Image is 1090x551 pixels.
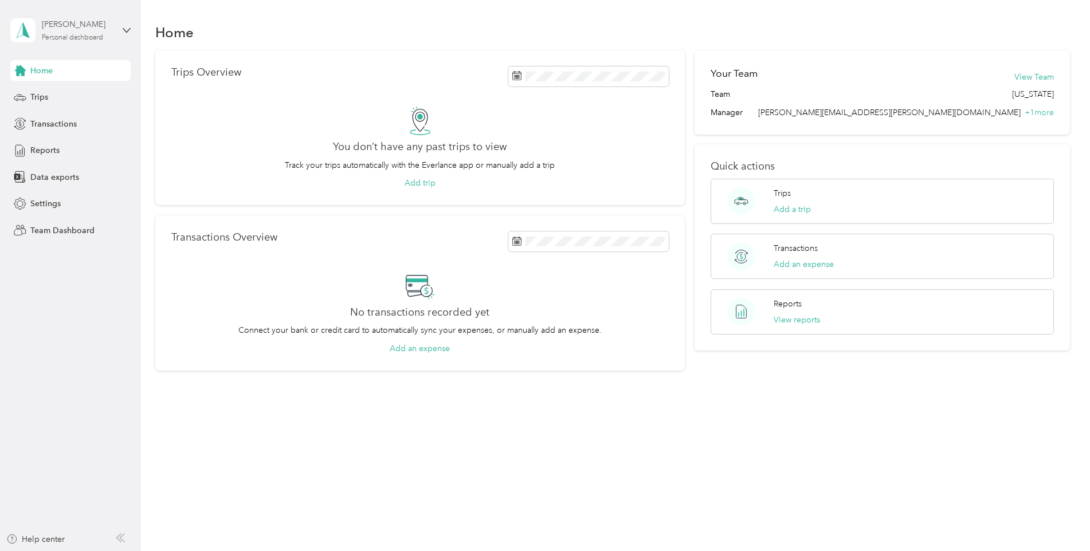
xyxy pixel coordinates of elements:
button: View reports [774,314,820,326]
h2: Your Team [711,66,758,81]
button: Add trip [405,177,436,189]
span: Home [30,65,53,77]
button: Add an expense [774,258,834,270]
div: [PERSON_NAME] [42,18,113,30]
span: Team Dashboard [30,225,95,237]
span: Team [711,88,730,100]
p: Track your trips automatically with the Everlance app or manually add a trip [285,159,555,171]
div: Personal dashboard [42,34,103,41]
span: [PERSON_NAME][EMAIL_ADDRESS][PERSON_NAME][DOMAIN_NAME] [758,108,1021,117]
button: Help center [6,533,65,545]
p: Connect your bank or credit card to automatically sync your expenses, or manually add an expense. [238,324,602,336]
span: Transactions [30,118,77,130]
span: + 1 more [1025,108,1054,117]
span: Data exports [30,171,79,183]
button: View Team [1014,71,1054,83]
h2: You don’t have any past trips to view [333,141,507,153]
button: Add an expense [390,343,450,355]
button: Add a trip [774,203,811,215]
iframe: Everlance-gr Chat Button Frame [1026,487,1090,551]
span: Reports [30,144,60,156]
span: Trips [30,91,48,103]
p: Transactions [774,242,818,254]
p: Transactions Overview [171,231,277,243]
p: Quick actions [711,160,1054,172]
h2: No transactions recorded yet [350,306,489,318]
h1: Home [155,26,194,38]
span: [US_STATE] [1012,88,1054,100]
p: Reports [774,298,802,310]
p: Trips Overview [171,66,241,78]
p: Trips [774,187,791,199]
span: Settings [30,198,61,210]
span: Manager [711,107,743,119]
